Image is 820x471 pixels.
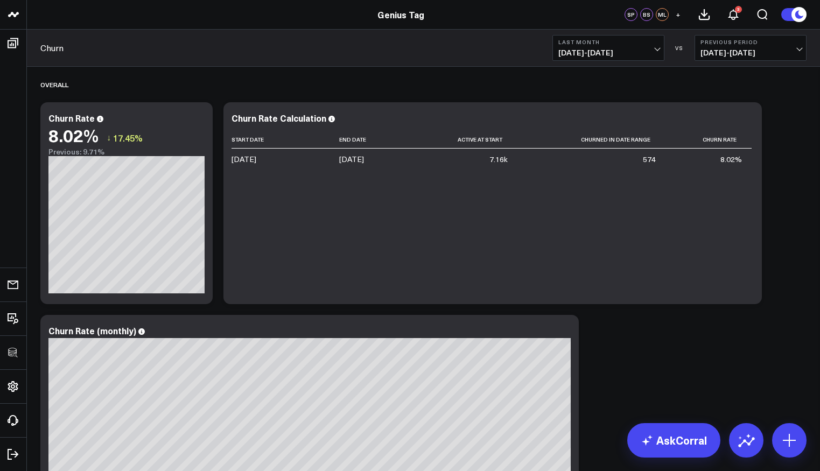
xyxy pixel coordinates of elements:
[377,9,424,20] a: Genius Tag
[232,154,256,165] div: [DATE]
[700,39,801,45] b: Previous Period
[339,154,364,165] div: [DATE]
[640,8,653,21] div: BS
[48,147,205,156] div: Previous: 9.71%
[643,154,656,165] div: 574
[232,112,326,124] div: Churn Rate Calculation
[700,48,801,57] span: [DATE] - [DATE]
[48,112,95,124] div: Churn Rate
[558,39,658,45] b: Last Month
[48,325,136,336] div: Churn Rate (monthly)
[232,131,339,149] th: Start Date
[656,8,669,21] div: ML
[720,154,742,165] div: 8.02%
[40,72,68,97] div: Overall
[113,132,143,144] span: 17.45%
[413,131,518,149] th: Active At Start
[552,35,664,61] button: Last Month[DATE]-[DATE]
[695,35,807,61] button: Previous Period[DATE]-[DATE]
[735,6,742,13] div: 3
[517,131,665,149] th: Churned In Date Range
[665,131,752,149] th: Churn Rate
[670,45,689,51] div: VS
[48,125,99,145] div: 8.02%
[671,8,684,21] button: +
[107,131,111,145] span: ↓
[627,423,720,458] a: AskCorral
[625,8,637,21] div: SP
[558,48,658,57] span: [DATE] - [DATE]
[339,131,413,149] th: End Date
[489,154,508,165] div: 7.16k
[676,11,681,18] span: +
[40,42,64,54] a: Churn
